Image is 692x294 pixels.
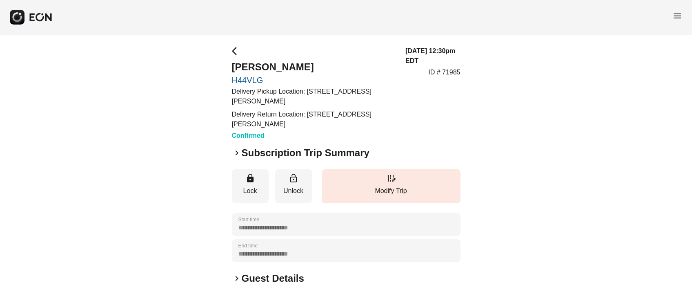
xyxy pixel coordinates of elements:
p: Unlock [279,186,308,196]
span: lock [245,173,255,183]
button: Unlock [275,169,312,203]
span: keyboard_arrow_right [232,274,242,283]
button: Modify Trip [322,169,461,203]
p: ID # 71985 [428,67,460,77]
button: Lock [232,169,269,203]
span: lock_open [289,173,298,183]
span: keyboard_arrow_right [232,148,242,158]
p: Delivery Pickup Location: [STREET_ADDRESS][PERSON_NAME] [232,87,396,106]
span: menu [672,11,682,21]
h2: Guest Details [242,272,304,285]
p: Delivery Return Location: [STREET_ADDRESS][PERSON_NAME] [232,110,396,129]
p: Modify Trip [326,186,456,196]
h2: [PERSON_NAME] [232,61,396,74]
h2: Subscription Trip Summary [242,146,369,159]
a: H44VLG [232,75,396,85]
span: edit_road [386,173,396,183]
h3: Confirmed [232,131,396,141]
h3: [DATE] 12:30pm EDT [405,46,461,66]
span: arrow_back_ios [232,46,242,56]
p: Lock [236,186,265,196]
